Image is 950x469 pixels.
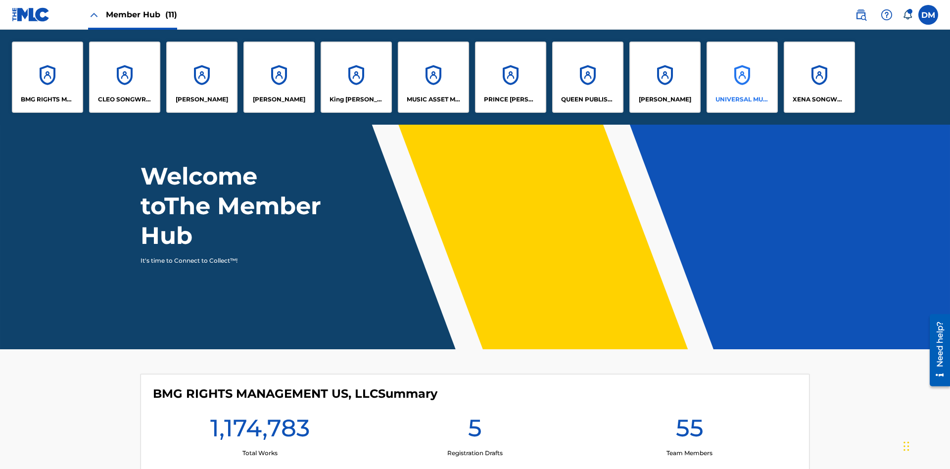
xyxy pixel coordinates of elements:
a: Public Search [851,5,871,25]
h4: BMG RIGHTS MANAGEMENT US, LLC [153,386,437,401]
h1: 1,174,783 [210,413,310,449]
p: XENA SONGWRITER [793,95,847,104]
a: AccountsPRINCE [PERSON_NAME] [475,42,546,113]
a: AccountsCLEO SONGWRITER [89,42,160,113]
h1: 5 [468,413,482,449]
p: UNIVERSAL MUSIC PUB GROUP [715,95,769,104]
p: BMG RIGHTS MANAGEMENT US, LLC [21,95,75,104]
span: (11) [165,10,177,19]
p: CLEO SONGWRITER [98,95,152,104]
iframe: Resource Center [922,310,950,391]
p: Registration Drafts [447,449,503,458]
p: MUSIC ASSET MANAGEMENT (MAM) [407,95,461,104]
a: Accounts[PERSON_NAME] [243,42,315,113]
p: EYAMA MCSINGER [253,95,305,104]
h1: Welcome to The Member Hub [141,161,326,250]
img: help [881,9,893,21]
a: Accounts[PERSON_NAME] [166,42,237,113]
div: Notifications [902,10,912,20]
img: Close [88,9,100,21]
p: King McTesterson [330,95,383,104]
div: Help [877,5,897,25]
h1: 55 [676,413,704,449]
a: AccountsUNIVERSAL MUSIC PUB GROUP [707,42,778,113]
a: AccountsMUSIC ASSET MANAGEMENT (MAM) [398,42,469,113]
a: Accounts[PERSON_NAME] [629,42,701,113]
img: MLC Logo [12,7,50,22]
p: Total Works [242,449,278,458]
iframe: Chat Widget [901,422,950,469]
p: It's time to Connect to Collect™! [141,256,312,265]
span: Member Hub [106,9,177,20]
a: AccountsBMG RIGHTS MANAGEMENT US, LLC [12,42,83,113]
a: AccountsKing [PERSON_NAME] [321,42,392,113]
p: PRINCE MCTESTERSON [484,95,538,104]
a: AccountsQUEEN PUBLISHA [552,42,623,113]
p: RONALD MCTESTERSON [639,95,691,104]
img: search [855,9,867,21]
p: Team Members [666,449,712,458]
div: Drag [903,431,909,461]
div: User Menu [918,5,938,25]
a: AccountsXENA SONGWRITER [784,42,855,113]
p: QUEEN PUBLISHA [561,95,615,104]
p: ELVIS COSTELLO [176,95,228,104]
